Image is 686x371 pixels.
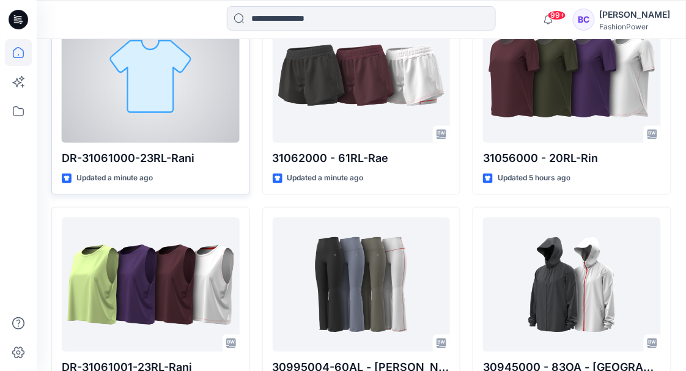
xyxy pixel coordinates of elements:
[600,22,671,31] div: FashionPower
[483,150,661,167] p: 31056000 - 20RL-Rin
[273,218,451,352] a: 30995004-60AL - Frida
[273,9,451,143] a: 31062000 - 61RL-Rae
[548,10,566,20] span: 99+
[62,150,240,167] p: DR-31061000-23RL-Rani
[483,9,661,143] a: 31056000 - 20RL-Rin
[62,9,240,143] a: DR-31061000-23RL-Rani
[573,9,595,31] div: BC
[498,172,570,185] p: Updated 5 hours ago
[287,172,364,185] p: Updated a minute ago
[483,218,661,352] a: 30945000 - 83OA - Nori
[76,172,153,185] p: Updated a minute ago
[273,150,451,167] p: 31062000 - 61RL-Rae
[600,7,671,22] div: [PERSON_NAME]
[62,218,240,352] a: DR-31061001-23RL-Rani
